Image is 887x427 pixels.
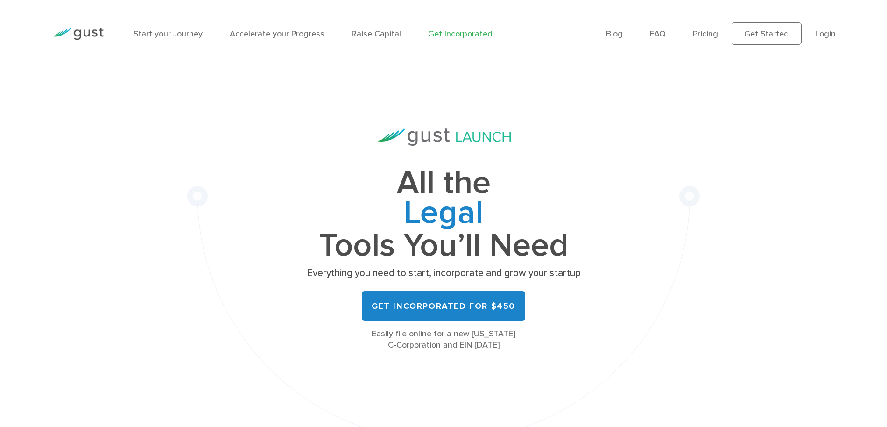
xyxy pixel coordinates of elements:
[815,29,836,39] a: Login
[650,29,666,39] a: FAQ
[693,29,718,39] a: Pricing
[428,29,493,39] a: Get Incorporated
[376,128,511,146] img: Gust Launch Logo
[352,29,401,39] a: Raise Capital
[303,328,584,351] div: Easily file online for a new [US_STATE] C-Corporation and EIN [DATE]
[303,198,584,231] span: Legal
[51,28,104,40] img: Gust Logo
[230,29,324,39] a: Accelerate your Progress
[732,22,802,45] a: Get Started
[606,29,623,39] a: Blog
[134,29,203,39] a: Start your Journey
[362,291,525,321] a: Get Incorporated for $450
[303,267,584,280] p: Everything you need to start, incorporate and grow your startup
[303,168,584,260] h1: All the Tools You’ll Need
